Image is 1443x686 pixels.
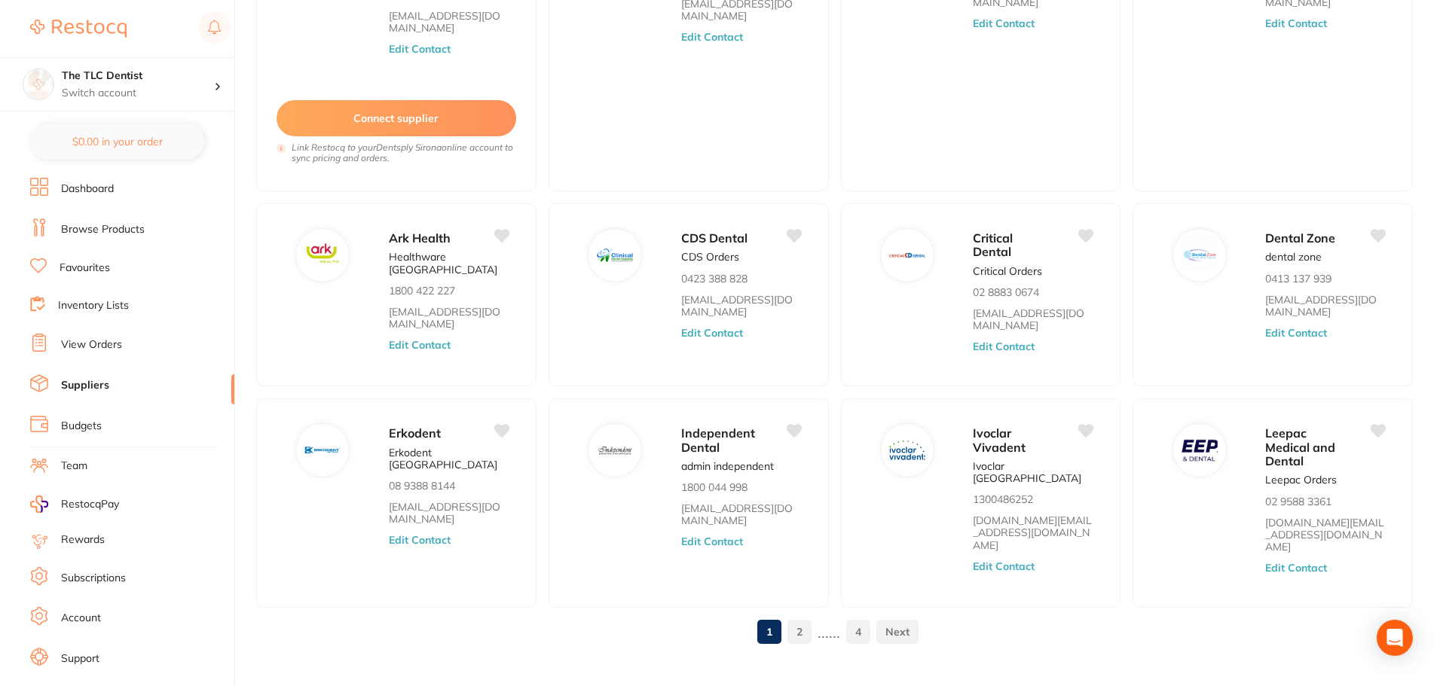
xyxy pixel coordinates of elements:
[1182,432,1218,468] img: Leepac Medical and Dental
[1265,17,1327,29] button: Edit Contact
[30,20,127,38] img: Restocq Logo
[30,495,48,513] img: RestocqPay
[597,237,633,273] img: CDS Dental
[61,651,99,666] a: Support
[305,237,341,273] img: Ark Health
[389,425,441,441] span: Erkodent
[681,481,747,493] p: 1800 044 998
[62,69,214,84] h4: The TLC Dentist
[889,432,925,468] img: Ivoclar Vivadent
[973,514,1093,550] a: [DOMAIN_NAME][EMAIL_ADDRESS][DOMAIN_NAME]
[1265,425,1335,468] span: Leepac Medical and Dental
[973,340,1035,352] button: Edit Contact
[681,31,743,43] button: Edit Contact
[292,142,516,163] i: Link Restocq to your Dentsply Sirona online account to sync pricing and orders.
[1377,620,1413,656] div: Open Intercom Messenger
[1265,517,1385,553] a: [DOMAIN_NAME][EMAIL_ADDRESS][DOMAIN_NAME]
[681,460,774,472] p: admin independent
[389,480,455,492] p: 08 9388 8144
[58,298,129,313] a: Inventory Lists
[61,181,114,197] a: Dashboard
[1265,230,1335,245] span: Dental Zone
[389,285,455,297] p: 1800 422 227
[61,611,101,626] a: Account
[846,617,870,647] a: 4
[787,617,812,647] a: 2
[277,100,516,136] button: Connect supplier
[681,230,747,245] span: CDS Dental
[1265,294,1385,318] a: [EMAIL_ADDRESS][DOMAIN_NAME]
[681,502,801,526] a: [EMAIL_ADDRESS][DOMAIN_NAME]
[681,251,739,263] p: CDS Orders
[973,560,1035,572] button: Edit Contact
[973,493,1033,505] p: 1300486252
[389,251,509,275] p: Healthware [GEOGRAPHIC_DATA]
[973,230,1013,259] span: Critical Dental
[61,222,145,237] a: Browse Products
[1265,474,1337,486] p: Leepac Orders
[757,617,781,647] a: 1
[1265,562,1327,574] button: Edit Contact
[1265,273,1331,285] p: 0413 137 939
[23,69,54,99] img: The TLC Dentist
[389,43,451,55] button: Edit Contact
[681,273,747,285] p: 0423 388 828
[973,460,1093,484] p: Ivoclar [GEOGRAPHIC_DATA]
[973,286,1039,298] p: 02 8883 0674
[389,230,451,245] span: Ark Health
[818,623,840,641] p: ......
[61,532,105,547] a: Rewards
[389,447,509,471] p: Erkodent [GEOGRAPHIC_DATA]
[389,534,451,546] button: Edit Contact
[61,337,122,352] a: View Orders
[889,237,925,273] img: Critical Dental
[973,307,1093,331] a: [EMAIL_ADDRESS][DOMAIN_NAME]
[681,294,801,318] a: [EMAIL_ADDRESS][DOMAIN_NAME]
[389,339,451,351] button: Edit Contact
[61,419,102,434] a: Budgets
[1182,237,1218,273] img: Dental Zone
[61,571,126,586] a: Subscriptions
[389,10,509,34] a: [EMAIL_ADDRESS][DOMAIN_NAME]
[30,123,204,160] button: $0.00 in your order
[30,495,119,513] a: RestocqPay
[1265,251,1322,263] p: dental zone
[61,459,87,474] a: Team
[681,327,743,339] button: Edit Contact
[973,17,1035,29] button: Edit Contact
[62,86,214,101] p: Switch account
[681,535,743,547] button: Edit Contact
[597,432,633,468] img: Independent Dental
[1265,327,1327,339] button: Edit Contact
[60,261,110,276] a: Favourites
[30,11,127,46] a: Restocq Logo
[681,425,755,454] span: Independent Dental
[61,378,109,393] a: Suppliers
[389,306,509,330] a: [EMAIL_ADDRESS][DOMAIN_NAME]
[1265,495,1331,508] p: 02 9588 3361
[305,432,341,468] img: Erkodent
[61,497,119,512] span: RestocqPay
[973,265,1042,277] p: Critical Orders
[973,425,1026,454] span: Ivoclar Vivadent
[389,501,509,525] a: [EMAIL_ADDRESS][DOMAIN_NAME]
